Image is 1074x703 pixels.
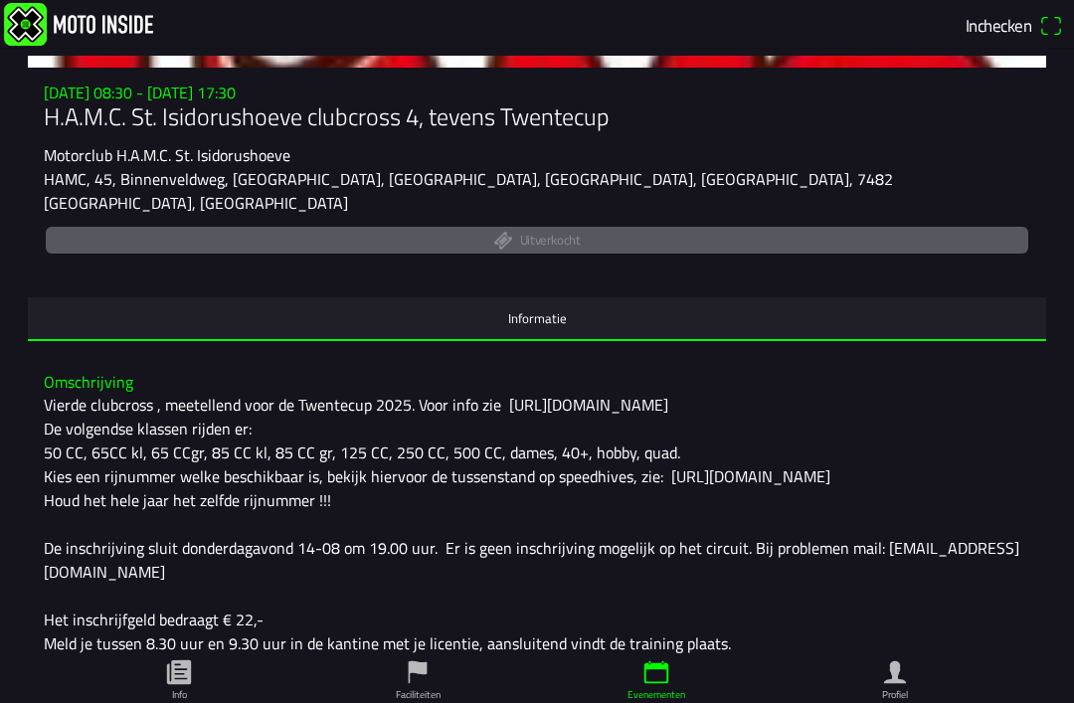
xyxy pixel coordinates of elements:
[164,657,194,687] ion-icon: paper
[396,687,441,702] ion-label: Faciliteiten
[627,687,685,702] ion-label: Evenementen
[172,687,187,702] ion-label: Info
[44,373,1030,392] h3: Omschrijving
[403,657,433,687] ion-icon: flag
[641,657,671,687] ion-icon: calendar
[966,12,1031,38] span: Inchecken
[44,167,893,215] ion-text: HAMC, 45, Binnenveldweg, [GEOGRAPHIC_DATA], [GEOGRAPHIC_DATA], [GEOGRAPHIC_DATA], [GEOGRAPHIC_DAT...
[508,307,567,329] ion-label: Informatie
[44,102,1030,131] h1: H.A.M.C. St. Isidorushoeve clubcross 4, tevens Twentecup
[880,657,910,687] ion-icon: person
[44,143,290,167] ion-text: Motorclub H.A.M.C. St. Isidorushoeve
[959,8,1070,42] a: Incheckenqr scanner
[882,687,908,702] ion-label: Profiel
[44,84,1030,102] h3: [DATE] 08:30 - [DATE] 17:30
